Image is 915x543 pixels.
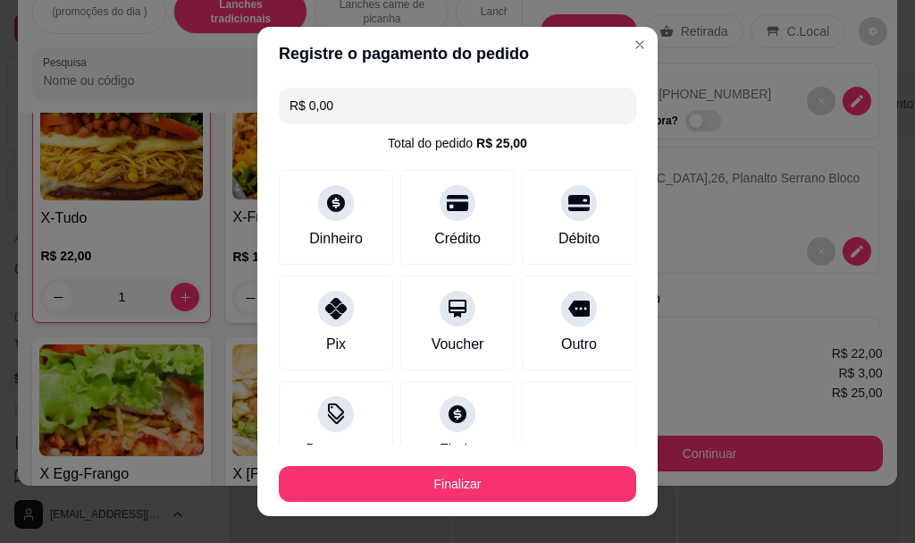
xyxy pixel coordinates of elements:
[388,134,527,152] div: Total do pedido
[432,334,484,355] div: Voucher
[476,134,527,152] div: R$ 25,00
[279,466,636,502] button: Finalizar
[625,30,654,59] button: Close
[561,334,597,355] div: Outro
[440,439,475,461] div: Fiado
[309,228,363,250] div: Dinheiro
[306,439,366,461] div: Desconto
[558,228,600,250] div: Débito
[326,334,346,355] div: Pix
[257,27,658,81] header: Registre o pagamento do pedido
[434,228,481,250] div: Crédito
[290,88,625,123] input: Ex.: hambúrguer de cordeiro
